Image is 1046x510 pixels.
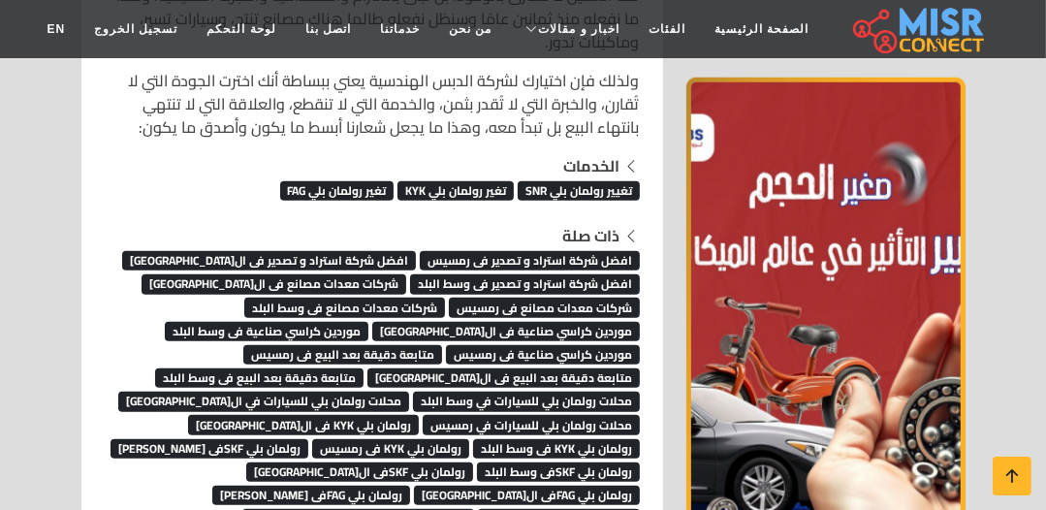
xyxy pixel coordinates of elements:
[477,462,640,482] span: رولمان بلي SKFفى وسط البلد
[312,439,469,459] span: رولمان بلي KYK فى رمسيس
[280,175,395,204] a: تغير رولمان بلي FAG
[446,345,640,365] span: موردين كراسي صناعية فى رمسيس
[518,181,640,201] span: تغيير رولمان بلي SNR
[518,175,640,204] a: تغيير رولمان بلي SNR
[212,486,410,505] span: رولمان بلي FAGفى [PERSON_NAME]
[397,181,514,201] span: تغير رولمان بلي KYK
[105,69,640,139] p: ولذلك فإن اختيارك لشركة الدبس الهندسية يعني ببساطة أنك اخترت الجودة التي لا تُقارن، والخبرة التي ...
[142,274,406,294] span: شركات معدات مصانع فى ال[GEOGRAPHIC_DATA]
[410,268,640,297] a: افضل شركة استراد و تصدير فى وسط البلد
[111,439,309,459] span: رولمان بلي SKFفى [PERSON_NAME]
[243,338,442,367] a: متابعة دقيقة بعد البيع فى رمسيس
[122,251,416,271] span: افضل شركة استراد و تصدير فى ال[GEOGRAPHIC_DATA]
[413,385,640,414] a: محلات رولمان بلي للسيارات في وسط البلد
[244,292,445,321] a: شركات معدات مصانع فى وسط البلد
[700,11,823,48] a: الصفحة الرئيسية
[111,432,309,462] a: رولمان بلي SKFفى [PERSON_NAME]
[473,432,640,462] a: رولمان بلي KYK فى وسط البلد
[367,362,640,391] a: متابعة دقيقة بعد البيع فى ال[GEOGRAPHIC_DATA]
[79,11,192,48] a: تسجيل الخروج
[634,11,700,48] a: الفئات
[246,462,473,482] span: رولمان بلي SKFفى ال[GEOGRAPHIC_DATA]
[410,274,640,294] span: افضل شركة استراد و تصدير فى وسط البلد
[118,385,409,414] a: محلات رولمان بلي للسيارات في ال[GEOGRAPHIC_DATA]
[449,292,640,321] a: شركات معدات مصانع فى رمسيس
[506,11,634,48] a: اخبار و مقالات
[414,479,640,508] a: رولمان بلي FAGفى ال[GEOGRAPHIC_DATA]
[165,322,368,341] span: موردين كراسي صناعية فى وسط البلد
[372,315,640,344] a: موردين كراسي صناعية فى ال[GEOGRAPHIC_DATA]
[246,456,473,485] a: رولمان بلي SKFفى ال[GEOGRAPHIC_DATA]
[477,456,640,485] a: رولمان بلي SKFفى وسط البلد
[372,322,640,341] span: موردين كراسي صناعية فى ال[GEOGRAPHIC_DATA]
[291,11,365,48] a: اتصل بنا
[420,244,640,273] a: افضل شركة استراد و تصدير فى رمسيس
[420,251,640,271] span: افضل شركة استراد و تصدير فى رمسيس
[118,392,409,411] span: محلات رولمان بلي للسيارات في ال[GEOGRAPHIC_DATA]
[188,415,419,434] span: رولمان بلي KYK فى ال[GEOGRAPHIC_DATA]
[449,298,640,317] span: شركات معدات مصانع فى رمسيس
[243,345,442,365] span: متابعة دقيقة بعد البيع فى رمسيس
[434,11,506,48] a: من نحن
[414,486,640,505] span: رولمان بلي FAGفى ال[GEOGRAPHIC_DATA]
[165,315,368,344] a: موردين كراسي صناعية فى وسط البلد
[122,244,416,273] a: افضل شركة استراد و تصدير فى ال[GEOGRAPHIC_DATA]
[853,5,983,53] img: main.misr_connect
[564,151,620,180] strong: الخدمات
[32,11,79,48] a: EN
[413,392,640,411] span: محلات رولمان بلي للسيارات في وسط البلد
[397,175,514,204] a: تغير رولمان بلي KYK
[423,415,640,434] span: محلات رولمان بلي للسيارات في رمسيس
[244,298,445,317] span: شركات معدات مصانع فى وسط البلد
[312,432,469,462] a: رولمان بلي KYK فى رمسيس
[155,368,364,388] span: متابعة دقيقة بعد البيع فى وسط البلد
[155,362,364,391] a: متابعة دقيقة بعد البيع فى وسط البلد
[365,11,434,48] a: خدماتنا
[188,409,419,438] a: رولمان بلي KYK فى ال[GEOGRAPHIC_DATA]
[563,221,620,250] strong: ذات صلة
[446,338,640,367] a: موردين كراسي صناعية فى رمسيس
[473,439,640,459] span: رولمان بلي KYK فى وسط البلد
[142,268,406,297] a: شركات معدات مصانع فى ال[GEOGRAPHIC_DATA]
[192,11,290,48] a: لوحة التحكم
[538,20,619,38] span: اخبار و مقالات
[423,409,640,438] a: محلات رولمان بلي للسيارات في رمسيس
[367,368,640,388] span: متابعة دقيقة بعد البيع فى ال[GEOGRAPHIC_DATA]
[212,479,410,508] a: رولمان بلي FAGفى [PERSON_NAME]
[280,181,395,201] span: تغير رولمان بلي FAG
